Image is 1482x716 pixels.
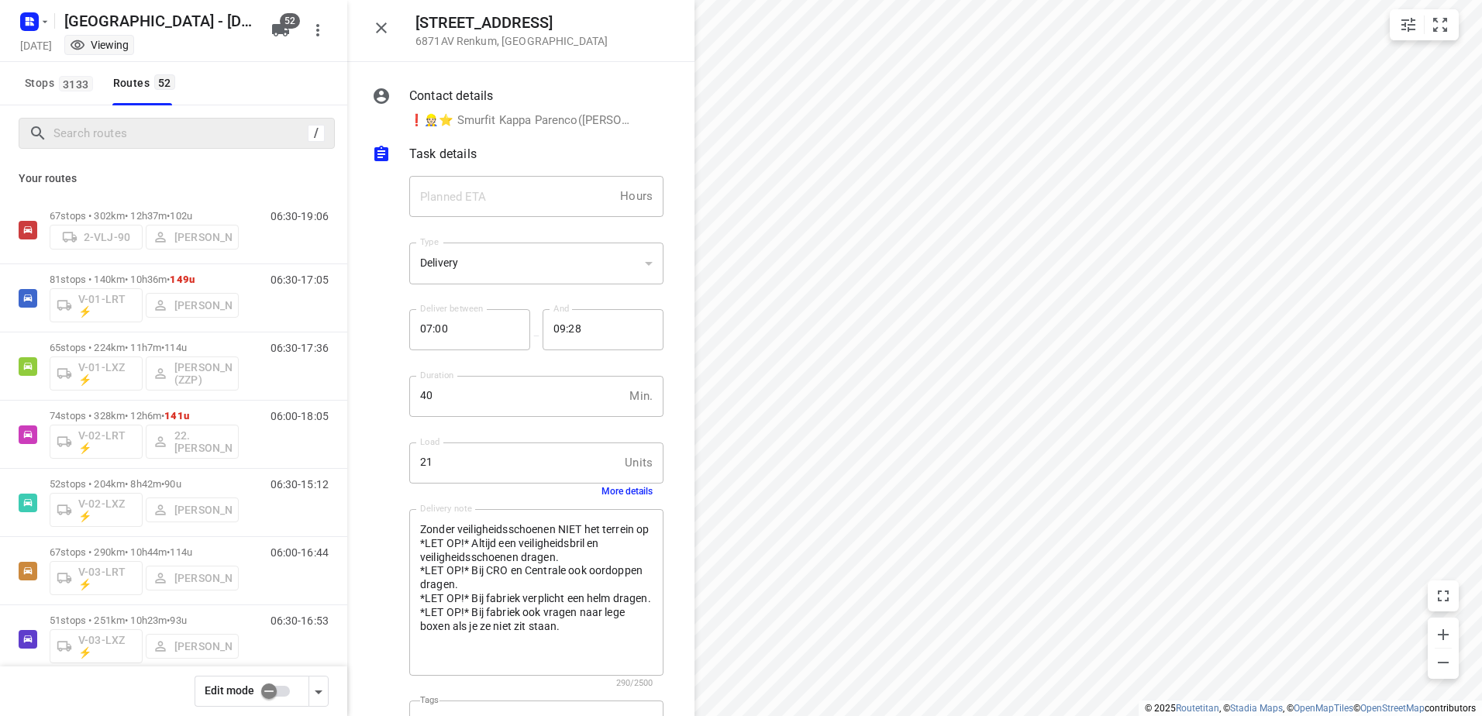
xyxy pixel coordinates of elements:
span: • [167,546,170,558]
span: • [167,210,170,222]
p: Task details [409,145,477,164]
li: © 2025 , © , © © contributors [1145,703,1476,714]
div: Delivery [420,256,639,270]
p: 51 stops • 251km • 10h23m [50,614,239,626]
span: Stops [25,74,98,93]
span: 141u [164,410,189,422]
p: — [530,330,543,342]
span: 290/2500 [616,678,653,688]
div: Driver app settings [309,681,328,701]
p: Contact details [409,87,493,105]
p: 06:00-18:05 [271,410,329,422]
h5: [STREET_ADDRESS] [415,14,608,32]
span: 3133 [59,76,93,91]
p: 6871AV Renkum , [GEOGRAPHIC_DATA] [415,35,608,47]
div: / [308,125,325,142]
span: • [161,478,164,490]
p: Hours [620,188,653,205]
p: 06:30-17:36 [271,342,329,354]
input: Search routes [53,122,308,146]
button: 52 [265,15,296,46]
span: 114u [164,342,187,353]
a: Stadia Maps [1230,703,1283,714]
button: More details [601,486,653,497]
p: 67 stops • 302km • 12h37m [50,210,239,222]
span: Edit mode [205,684,254,697]
span: 52 [280,13,300,29]
p: 81 stops • 140km • 10h36m [50,274,239,285]
button: Map settings [1393,9,1424,40]
p: 65 stops • 224km • 11h7m [50,342,239,353]
span: 90u [164,478,181,490]
span: 114u [170,546,192,558]
a: OpenStreetMap [1360,703,1425,714]
p: Min. [629,387,653,405]
p: ❗👷🏻⭐ Smurfit Kappa Parenco([PERSON_NAME] of [PERSON_NAME]), [PHONE_NUMBER], [EMAIL_ADDRESS][DOMAI... [409,112,630,129]
div: Task details [372,145,663,167]
div: You are currently in view mode. To make any changes, go to edit project. [70,37,129,53]
p: 06:30-16:53 [271,614,329,627]
span: • [161,342,164,353]
span: 149u [170,274,195,285]
div: Routes [113,74,180,93]
p: 06:30-19:06 [271,210,329,222]
textarea: Zonder veiligheidsschoenen NIET het terrein op *LET OP!* Altijd een veiligheidsbril en veiligheid... [420,523,653,661]
button: More [302,15,333,46]
span: • [167,274,170,285]
span: 102u [170,210,192,222]
p: 06:30-17:05 [271,274,329,286]
span: 93u [170,614,186,626]
p: 06:30-15:12 [271,478,329,491]
span: 52 [154,74,175,90]
div: Contact details❗👷🏻⭐ Smurfit Kappa Parenco([PERSON_NAME] of [PERSON_NAME]), [PHONE_NUMBER], [EMAIL... [372,87,663,129]
div: Delivery [409,243,663,285]
span: • [167,614,170,626]
p: 67 stops • 290km • 10h44m [50,546,239,558]
p: 06:00-16:44 [271,546,329,559]
button: Fit zoom [1425,9,1456,40]
button: Close [366,12,397,43]
a: OpenMapTiles [1294,703,1353,714]
p: 52 stops • 204km • 8h42m [50,478,239,490]
p: Your routes [19,170,329,187]
span: • [161,410,164,422]
a: Routetitan [1176,703,1219,714]
div: small contained button group [1390,9,1459,40]
p: Units [625,454,653,472]
p: 74 stops • 328km • 12h6m [50,410,239,422]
